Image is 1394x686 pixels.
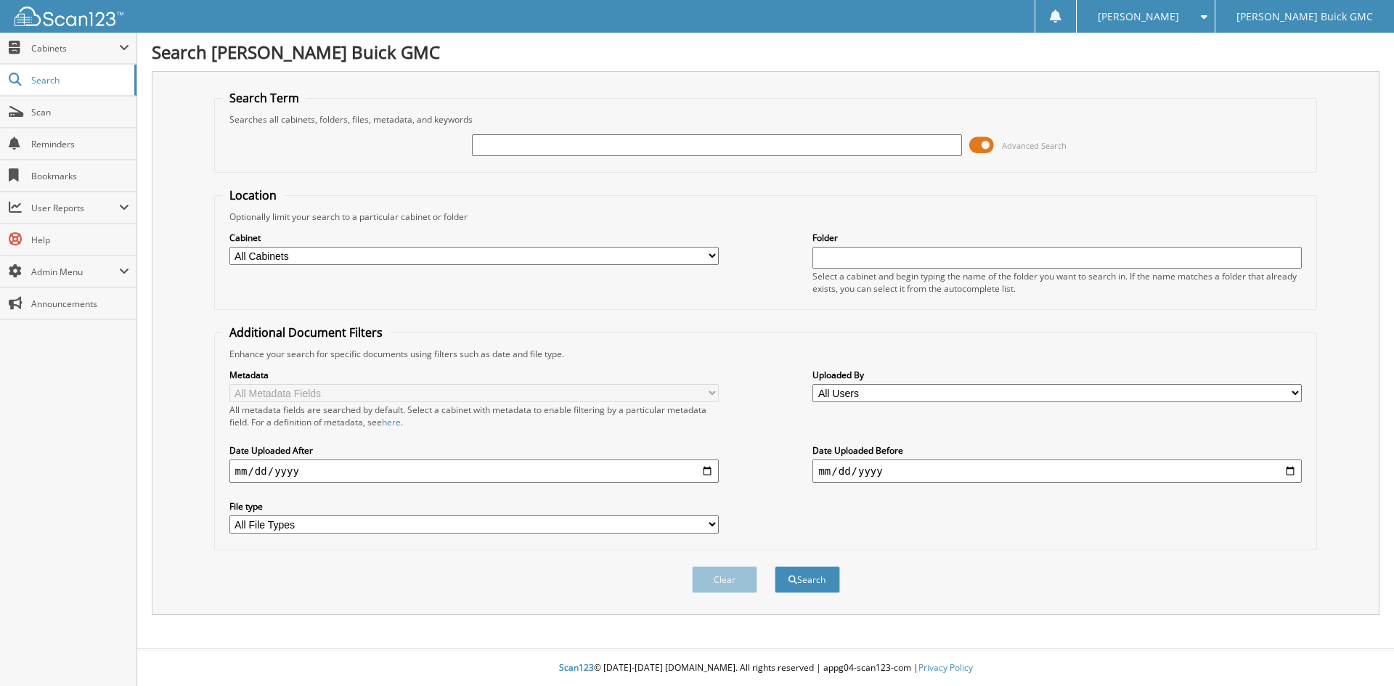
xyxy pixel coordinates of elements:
[229,444,719,457] label: Date Uploaded After
[812,444,1302,457] label: Date Uploaded Before
[137,650,1394,686] div: © [DATE]-[DATE] [DOMAIN_NAME]. All rights reserved | appg04-scan123-com |
[15,7,123,26] img: scan123-logo-white.svg
[222,324,390,340] legend: Additional Document Filters
[559,661,594,674] span: Scan123
[31,202,119,214] span: User Reports
[222,187,284,203] legend: Location
[222,211,1310,223] div: Optionally limit your search to a particular cabinet or folder
[1098,12,1179,21] span: [PERSON_NAME]
[812,270,1302,295] div: Select a cabinet and begin typing the name of the folder you want to search in. If the name match...
[229,232,719,244] label: Cabinet
[229,500,719,513] label: File type
[812,232,1302,244] label: Folder
[692,566,757,593] button: Clear
[1002,140,1067,151] span: Advanced Search
[31,298,129,310] span: Announcements
[229,460,719,483] input: start
[775,566,840,593] button: Search
[31,106,129,118] span: Scan
[31,42,119,54] span: Cabinets
[812,369,1302,381] label: Uploaded By
[31,234,129,246] span: Help
[229,369,719,381] label: Metadata
[152,40,1379,64] h1: Search [PERSON_NAME] Buick GMC
[31,74,127,86] span: Search
[31,266,119,278] span: Admin Menu
[918,661,973,674] a: Privacy Policy
[222,90,306,106] legend: Search Term
[1321,616,1394,686] iframe: Chat Widget
[31,170,129,182] span: Bookmarks
[222,348,1310,360] div: Enhance your search for specific documents using filters such as date and file type.
[222,113,1310,126] div: Searches all cabinets, folders, files, metadata, and keywords
[31,138,129,150] span: Reminders
[812,460,1302,483] input: end
[1236,12,1373,21] span: [PERSON_NAME] Buick GMC
[229,404,719,428] div: All metadata fields are searched by default. Select a cabinet with metadata to enable filtering b...
[382,416,401,428] a: here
